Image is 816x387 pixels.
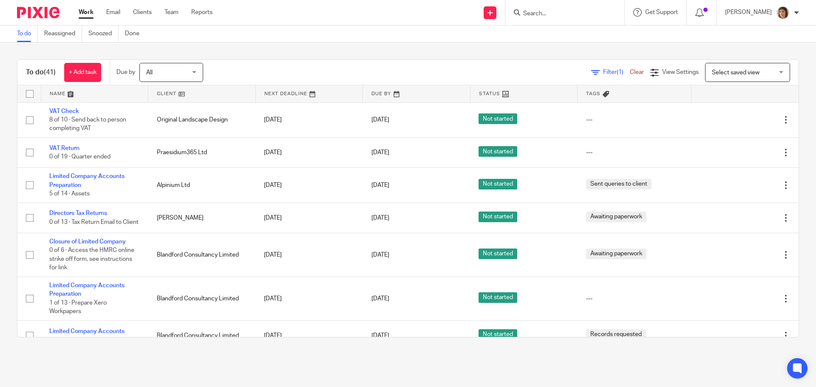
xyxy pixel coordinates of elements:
[164,8,178,17] a: Team
[49,239,126,245] a: Closure of Limited Company
[49,210,107,216] a: Directors Tax Returns
[662,69,699,75] span: View Settings
[49,108,79,114] a: VAT Check
[371,333,389,339] span: [DATE]
[106,8,120,17] a: Email
[371,150,389,155] span: [DATE]
[255,320,363,350] td: [DATE]
[17,25,38,42] a: To do
[255,203,363,233] td: [DATE]
[148,320,256,350] td: Blandford Consultancy Limited
[191,8,212,17] a: Reports
[49,173,125,188] a: Limited Company Accounts Preparation
[712,70,759,76] span: Select saved view
[26,68,56,77] h1: To do
[146,70,153,76] span: All
[148,168,256,203] td: Alpinium Ltd
[586,116,683,124] div: ---
[645,9,678,15] span: Get Support
[116,68,135,76] p: Due by
[148,233,256,277] td: Blandford Consultancy Limited
[49,328,125,334] a: Limited Company Accounts
[630,69,644,75] a: Clear
[44,25,82,42] a: Reassigned
[586,91,601,96] span: Tags
[603,69,630,75] span: Filter
[49,300,107,315] span: 1 of 13 · Prepare Xero Workpapers
[49,145,79,151] a: VAT Return
[479,292,517,303] span: Not started
[479,113,517,124] span: Not started
[148,137,256,167] td: Praesidium365 Ltd
[586,249,646,259] span: Awaiting paperwork
[522,10,599,18] input: Search
[49,117,126,132] span: 8 of 10 · Send back to person completing VAT
[49,248,134,271] span: 0 of 6 · Access the HMRC online strike off form, see instructions for link
[479,179,517,189] span: Not started
[255,233,363,277] td: [DATE]
[776,6,790,20] img: Pixie%204.jpg
[148,203,256,233] td: [PERSON_NAME]
[586,294,683,303] div: ---
[725,8,772,17] p: [PERSON_NAME]
[479,249,517,259] span: Not started
[371,296,389,302] span: [DATE]
[49,219,139,225] span: 0 of 13 · Tax Return Email to Client
[133,8,152,17] a: Clients
[255,102,363,137] td: [DATE]
[148,102,256,137] td: Original Landscape Design
[49,282,125,297] a: Limited Company Accounts Preparation
[586,148,683,157] div: ---
[617,69,623,75] span: (1)
[255,277,363,321] td: [DATE]
[64,63,101,82] a: + Add task
[49,191,90,197] span: 5 of 14 · Assets
[371,182,389,188] span: [DATE]
[479,146,517,157] span: Not started
[17,7,59,18] img: Pixie
[479,329,517,340] span: Not started
[371,252,389,258] span: [DATE]
[148,277,256,321] td: Blandford Consultancy Limited
[44,69,56,76] span: (41)
[371,117,389,123] span: [DATE]
[586,329,646,340] span: Records requested
[49,154,110,160] span: 0 of 19 · Quarter ended
[79,8,93,17] a: Work
[255,137,363,167] td: [DATE]
[479,212,517,222] span: Not started
[586,212,646,222] span: Awaiting paperwork
[255,168,363,203] td: [DATE]
[586,179,652,189] span: Sent queries to client
[88,25,119,42] a: Snoozed
[125,25,146,42] a: Done
[371,215,389,221] span: [DATE]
